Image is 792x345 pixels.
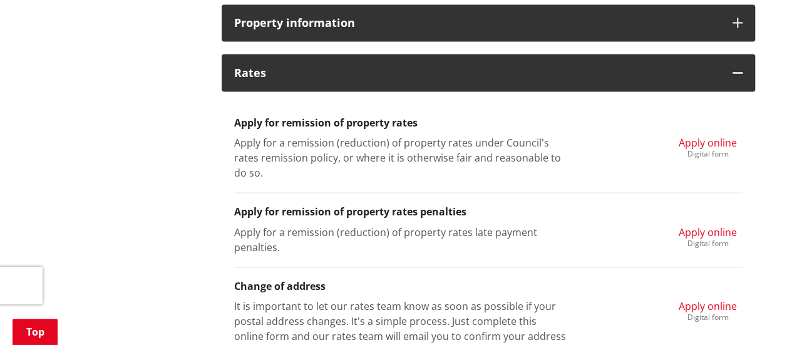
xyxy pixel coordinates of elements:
h3: Apply for remission of property rates penalties [234,205,743,217]
span: Apply online [679,135,737,149]
h3: Property information [234,17,720,29]
a: Apply online Digital form [679,135,737,157]
div: Digital form [679,150,737,157]
iframe: Messenger Launcher [734,292,779,337]
div: Digital form [679,239,737,247]
p: Apply for a remission (reduction) of property rates late payment penalties. [234,224,567,254]
h3: Rates [234,66,720,79]
a: Apply online Digital form [679,224,737,247]
span: Apply online [679,299,737,312]
div: Digital form [679,313,737,321]
a: Top [13,319,58,345]
h3: Apply for remission of property rates [234,116,743,128]
p: Apply for a remission (reduction) of property rates under Council's rates remission policy, or wh... [234,135,567,180]
span: Apply online [679,225,737,239]
h3: Change of address [234,280,743,292]
a: Apply online Digital form [679,298,737,321]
